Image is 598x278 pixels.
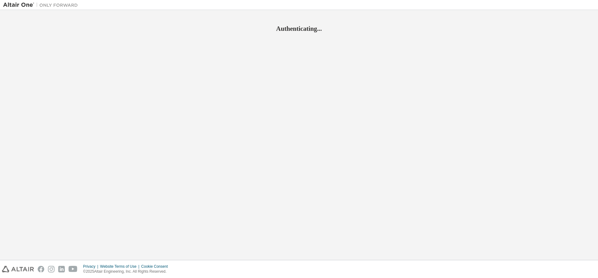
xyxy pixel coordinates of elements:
img: Altair One [3,2,81,8]
img: altair_logo.svg [2,266,34,272]
img: facebook.svg [38,266,44,272]
h2: Authenticating... [3,25,595,33]
p: © 2025 Altair Engineering, Inc. All Rights Reserved. [83,269,172,274]
img: linkedin.svg [58,266,65,272]
img: youtube.svg [69,266,78,272]
div: Cookie Consent [141,264,171,269]
img: instagram.svg [48,266,55,272]
div: Privacy [83,264,100,269]
div: Website Terms of Use [100,264,141,269]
